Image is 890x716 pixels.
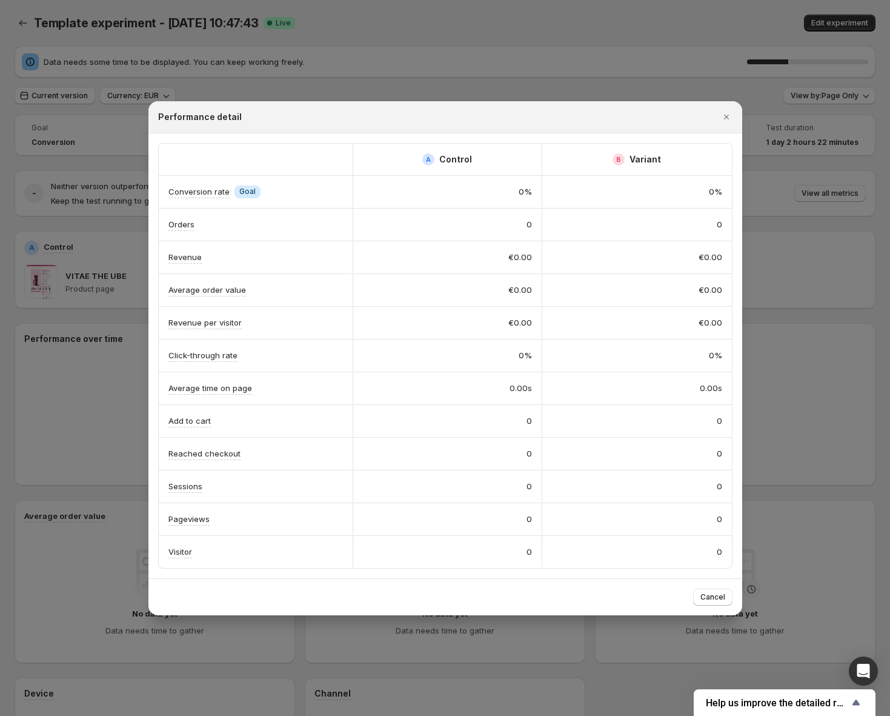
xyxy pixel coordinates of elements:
[717,480,722,492] span: 0
[616,156,621,163] h2: B
[168,284,246,296] p: Average order value
[706,695,863,710] button: Show survey - Help us improve the detailed report for A/B campaigns
[709,349,722,361] span: 0%
[706,697,849,709] span: Help us improve the detailed report for A/B campaigns
[717,546,722,558] span: 0
[699,316,722,329] span: €0.00
[508,284,532,296] span: €0.00
[699,251,722,263] span: €0.00
[526,447,532,460] span: 0
[168,546,192,558] p: Visitor
[700,592,725,602] span: Cancel
[168,480,202,492] p: Sessions
[439,153,472,166] h2: Control
[526,513,532,525] span: 0
[526,546,532,558] span: 0
[508,251,532,263] span: €0.00
[168,316,242,329] p: Revenue per visitor
[526,480,532,492] span: 0
[709,186,722,198] span: 0%
[508,316,532,329] span: €0.00
[168,447,241,460] p: Reached checkout
[168,251,202,263] p: Revenue
[168,186,230,198] p: Conversion rate
[629,153,661,166] h2: Variant
[717,447,722,460] span: 0
[168,513,210,525] p: Pageviews
[526,415,532,427] span: 0
[717,218,722,230] span: 0
[717,415,722,427] span: 0
[718,109,735,125] button: Close
[168,382,252,394] p: Average time on page
[426,156,431,163] h2: A
[168,415,211,427] p: Add to cart
[849,657,878,686] div: Open Intercom Messenger
[699,284,722,296] span: €0.00
[717,513,722,525] span: 0
[168,349,237,361] p: Click-through rate
[526,218,532,230] span: 0
[693,589,732,606] button: Cancel
[158,111,242,123] h2: Performance detail
[519,186,532,198] span: 0%
[239,187,256,196] span: Goal
[700,382,722,394] span: 0.00s
[510,382,532,394] span: 0.00s
[168,218,194,230] p: Orders
[519,349,532,361] span: 0%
